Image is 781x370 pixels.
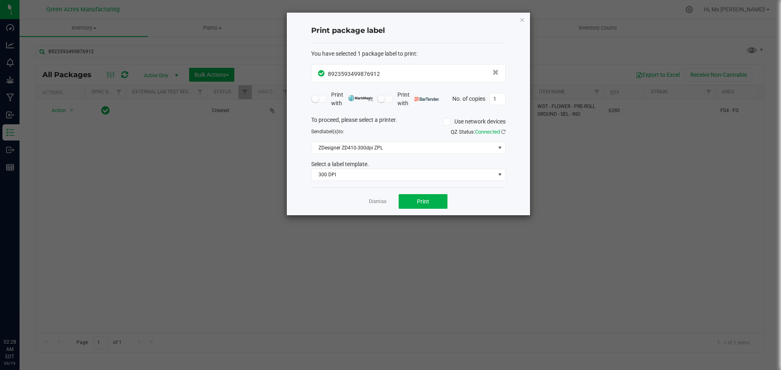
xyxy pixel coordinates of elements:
[312,142,495,154] span: ZDesigner ZD410-300dpi ZPL
[417,198,429,205] span: Print
[328,71,380,77] span: 8923593499876912
[311,50,416,57] span: You have selected 1 package label to print
[397,91,439,108] span: Print with
[331,91,373,108] span: Print with
[312,169,495,180] span: 300 DPI
[311,26,506,36] h4: Print package label
[318,69,326,78] span: In Sync
[399,194,447,209] button: Print
[452,95,485,102] span: No. of copies
[348,95,373,101] img: mark_magic_cybra.png
[443,117,506,126] label: Use network devices
[311,129,344,134] span: Send to:
[322,129,338,134] span: label(s)
[305,160,512,169] div: Select a label template.
[451,129,506,135] span: QZ Status:
[475,129,500,135] span: Connected
[305,116,512,128] div: To proceed, please select a printer.
[414,97,439,101] img: bartender.png
[311,50,506,58] div: :
[369,198,386,205] a: Dismiss
[8,305,33,329] iframe: Resource center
